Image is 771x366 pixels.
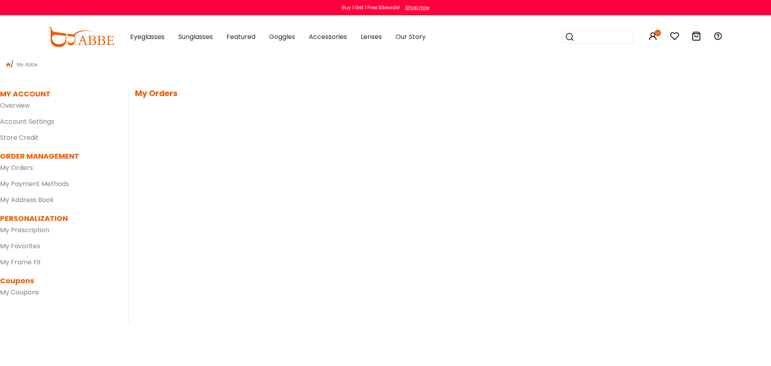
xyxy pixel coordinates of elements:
[309,32,347,41] span: Accessories
[130,32,165,41] span: Eyeglasses
[401,4,430,11] a: Shop now
[14,61,41,68] span: My Abbe
[405,4,430,11] div: Shop now
[135,88,771,98] h5: My Orders
[269,32,295,41] span: Goggles
[226,32,255,41] span: Featured
[6,63,10,67] img: home.png
[178,32,213,41] span: Sunglasses
[396,32,426,41] span: Our Story
[361,32,382,41] span: Lenses
[48,27,114,47] img: abbeglasses.com
[342,4,400,11] div: Buy 1 Get 1 Free Sitewide!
